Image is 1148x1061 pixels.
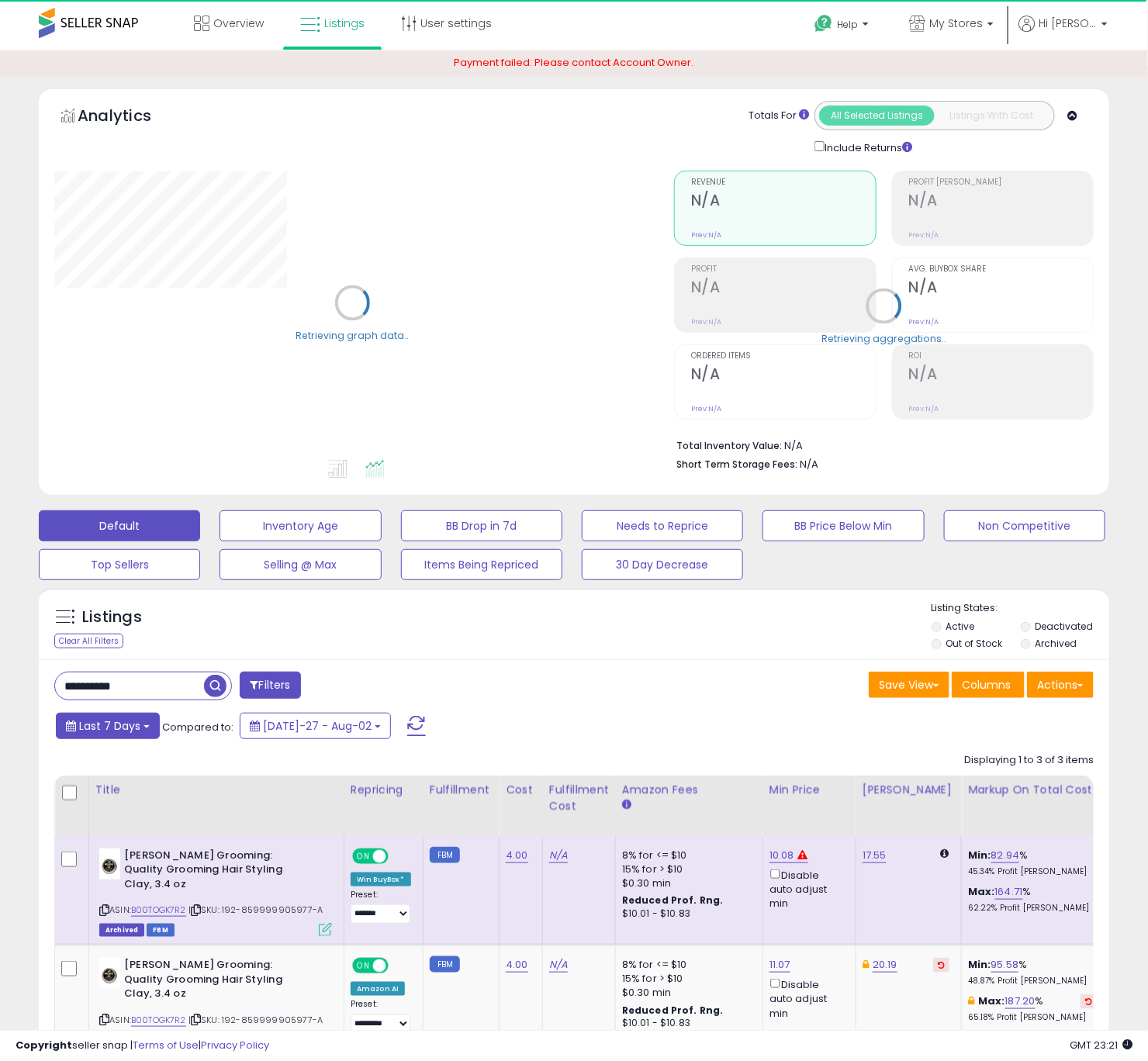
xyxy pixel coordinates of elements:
label: Deactivated [1036,620,1094,633]
button: Needs to Reprice [582,510,743,541]
span: OFF [386,849,411,862]
p: 45.34% Profit [PERSON_NAME] [968,866,1097,877]
button: [DATE]-27 - Aug-02 [240,713,391,739]
p: 65.18% Profit [PERSON_NAME] [968,1012,1097,1023]
a: 10.08 [769,848,794,863]
label: Archived [1036,637,1077,650]
div: Title [95,782,337,798]
p: 62.22% Profit [PERSON_NAME] [968,903,1097,914]
a: N/A [549,848,568,863]
span: [DATE]-27 - Aug-02 [263,718,372,734]
b: Min: [968,957,991,972]
div: Repricing [351,782,417,798]
button: Items Being Repriced [401,549,562,580]
span: Listings [324,16,365,31]
button: 30 Day Decrease [582,549,743,580]
div: 15% for > $10 [622,972,751,986]
a: 95.58 [991,957,1019,973]
div: Amazon AI [351,982,405,996]
div: Preset: [351,999,411,1034]
button: Columns [952,672,1025,698]
a: 4.00 [506,957,528,973]
div: 8% for <= $10 [622,848,751,862]
div: [PERSON_NAME] [863,782,955,798]
button: BB Price Below Min [762,510,924,541]
label: Out of Stock [946,637,1002,650]
div: Displaying 1 to 3 of 3 items [964,753,1094,768]
b: Max: [968,884,995,899]
span: FBM [147,924,175,937]
span: 2025-08-10 23:21 GMT [1070,1038,1132,1052]
a: Hi [PERSON_NAME] [1018,16,1108,50]
span: | SKU: 192-859999905977-A [188,904,323,916]
a: Privacy Policy [201,1038,269,1052]
b: [PERSON_NAME] Grooming: Quality Grooming Hair Styling Clay, 3.4 oz [124,958,313,1005]
button: Last 7 Days [56,713,160,739]
b: Reduced Prof. Rng. [622,1004,724,1017]
div: Fulfillment Cost [549,782,609,814]
div: % [968,885,1097,914]
button: Actions [1027,672,1094,698]
button: Non Competitive [944,510,1105,541]
div: $0.30 min [622,986,751,1000]
div: $10.01 - $10.83 [622,1017,751,1030]
a: 17.55 [863,848,887,863]
label: Active [946,620,974,633]
div: Disable auto adjust min [769,866,844,911]
div: 8% for <= $10 [622,958,751,972]
div: Win BuyBox * [351,873,411,886]
div: ASIN: [99,848,332,935]
div: Retrieving graph data.. [296,330,410,344]
strong: Copyright [16,1038,72,1052]
b: [PERSON_NAME] Grooming: Quality Grooming Hair Styling Clay, 3.4 oz [124,848,313,896]
div: % [968,994,1097,1023]
div: Disable auto adjust min [769,976,844,1021]
span: ON [354,849,373,862]
span: My Stores [929,16,983,31]
div: % [968,958,1097,987]
small: FBM [430,847,460,863]
small: FBM [430,956,460,973]
a: 11.07 [769,957,790,973]
div: Include Returns [803,138,931,156]
div: seller snap | | [16,1039,269,1053]
img: 41jq2lmI6CL._SL40_.jpg [99,848,120,880]
div: Amazon Fees [622,782,756,798]
span: Compared to: [162,720,233,734]
div: Fulfillment [430,782,493,798]
span: Hi [PERSON_NAME] [1039,16,1097,31]
div: Markup on Total Cost [968,782,1102,798]
a: 164.71 [995,884,1023,900]
span: Columns [962,677,1011,693]
img: 41jq2lmI6CL._SL40_.jpg [99,958,120,989]
a: 4.00 [506,848,528,863]
button: Selling @ Max [220,549,381,580]
button: Filters [240,672,300,699]
a: 20.19 [873,957,897,973]
span: | SKU: 192-859999905977-A [188,1014,323,1026]
p: Listing States: [932,601,1109,616]
span: Payment failed: Please contact Account Owner. [455,55,694,70]
a: B00TOGK7R2 [131,904,186,917]
div: 15% for > $10 [622,862,751,876]
a: N/A [549,957,568,973]
i: Get Help [814,14,833,33]
div: Clear All Filters [54,634,123,648]
div: Retrieving aggregations.. [821,333,946,347]
div: Totals For [749,109,809,123]
a: 82.94 [991,848,1020,863]
div: % [968,848,1097,877]
th: The percentage added to the cost of goods (COGS) that forms the calculator for Min & Max prices. [962,776,1109,837]
button: BB Drop in 7d [401,510,562,541]
p: 48.87% Profit [PERSON_NAME] [968,976,1097,987]
button: Inventory Age [220,510,381,541]
div: Cost [506,782,536,798]
div: Min Price [769,782,849,798]
div: $10.01 - $10.83 [622,907,751,921]
span: Help [837,18,858,31]
b: Min: [968,848,991,862]
a: 187.20 [1005,994,1036,1009]
button: Listings With Cost [934,105,1049,126]
span: ON [354,959,373,973]
h5: Listings [82,607,142,628]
